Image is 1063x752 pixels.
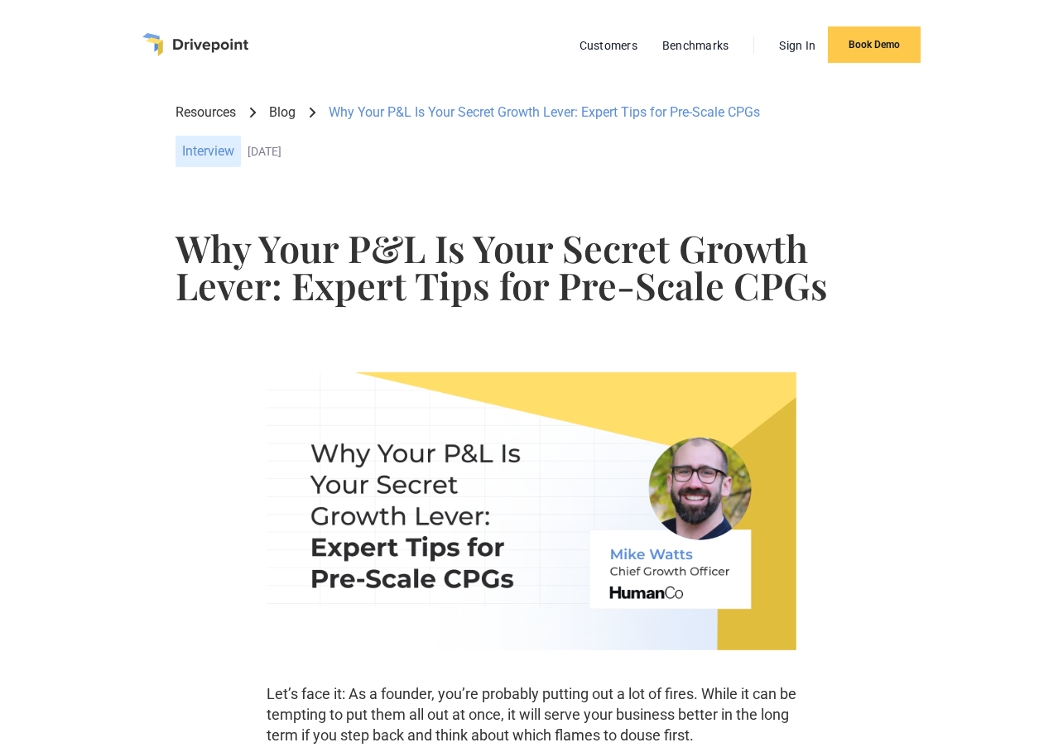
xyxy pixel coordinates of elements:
div: [DATE] [248,145,888,159]
a: Blog [269,103,296,122]
a: home [142,33,248,56]
a: Customers [571,35,646,56]
div: Interview [176,136,241,167]
a: Book Demo [828,26,921,63]
h1: Why Your P&L Is Your Secret Growth Lever: Expert Tips for Pre-Scale CPGs [176,229,888,304]
a: Benchmarks [654,35,738,56]
a: Sign In [771,35,824,56]
a: Resources [176,103,236,122]
p: Let’s face it: As a founder, you’re probably putting out a lot of fires. While it can be tempting... [267,683,796,746]
div: Why Your P&L Is Your Secret Growth Lever: Expert Tips for Pre-Scale CPGs [329,103,760,122]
